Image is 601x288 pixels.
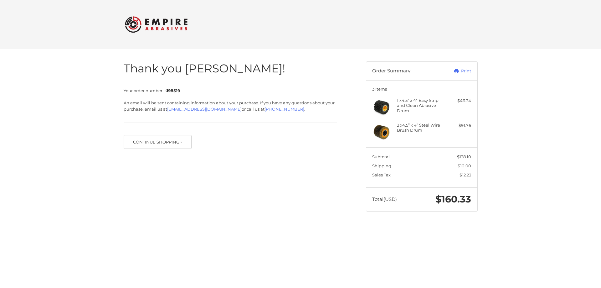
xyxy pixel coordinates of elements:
h3: Order Summary [372,68,440,74]
span: $138.10 [457,154,471,159]
button: Continue Shopping » [124,135,192,149]
span: $12.23 [460,172,471,177]
span: An email will be sent containing information about your purchase. If you have any questions about... [124,100,335,112]
span: Total (USD) [372,196,397,202]
span: Your order number is [124,88,180,93]
h4: 1 x 4.5” x 4” Easy Strip and Clean Abrasive Drum [397,98,445,113]
strong: 198519 [167,88,180,93]
div: $91.76 [446,123,471,129]
h1: Thank you [PERSON_NAME]! [124,61,337,76]
span: $10.00 [458,163,471,168]
a: Print [440,68,471,74]
span: $160.33 [435,193,471,205]
img: Empire Abrasives [125,12,187,37]
a: [EMAIL_ADDRESS][DOMAIN_NAME] [167,107,242,112]
h3: 3 Items [372,86,471,92]
span: Subtotal [372,154,390,159]
span: Sales Tax [372,172,391,177]
a: [PHONE_NUMBER] [265,107,304,112]
span: Shipping [372,163,391,168]
h4: 2 x 4.5” x 4” Steel Wire Brush Drum [397,123,445,133]
div: $46.34 [446,98,471,104]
